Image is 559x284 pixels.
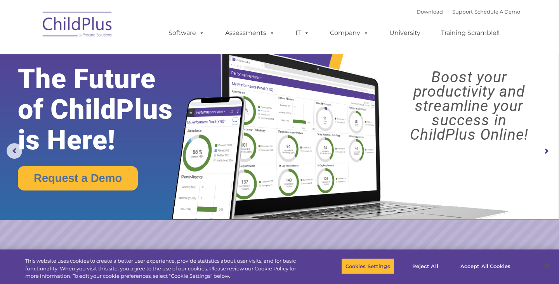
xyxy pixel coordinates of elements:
[161,25,212,41] a: Software
[18,166,138,190] a: Request a Demo
[25,257,307,280] div: This website uses cookies to create a better user experience, provide statistics about user visit...
[322,25,377,41] a: Company
[538,258,555,275] button: Close
[18,64,196,156] rs-layer: The Future of ChildPlus is Here!
[452,9,473,15] a: Support
[386,70,552,142] rs-layer: Boost your productivity and streamline your success in ChildPlus Online!
[417,9,520,15] font: |
[474,9,520,15] a: Schedule A Demo
[382,25,428,41] a: University
[433,25,507,41] a: Training Scramble!!
[217,25,283,41] a: Assessments
[417,9,443,15] a: Download
[456,258,515,274] button: Accept All Cookies
[39,6,116,45] img: ChildPlus by Procare Solutions
[288,25,317,41] a: IT
[401,258,450,274] button: Reject All
[341,258,394,274] button: Cookies Settings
